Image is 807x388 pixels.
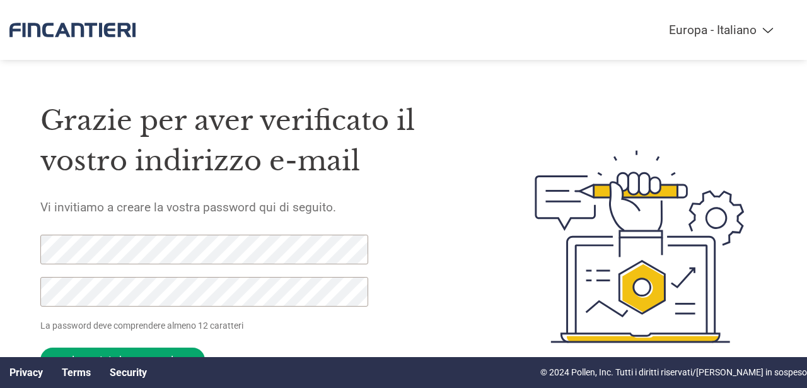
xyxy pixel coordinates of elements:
a: Terms [62,367,91,379]
h5: Vi invitiamo a creare la vostra password qui di seguito. [40,200,476,215]
input: Impostate la password [40,348,205,372]
h1: Grazie per aver verificato il vostro indirizzo e-mail [40,100,476,182]
a: Security [110,367,147,379]
img: Fincantieri [9,13,136,47]
p: © 2024 Pollen, Inc. Tutti i diritti riservati/[PERSON_NAME] in sospeso [540,366,807,379]
a: Privacy [9,367,43,379]
p: La password deve comprendere almeno 12 caratteri [40,319,371,332]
